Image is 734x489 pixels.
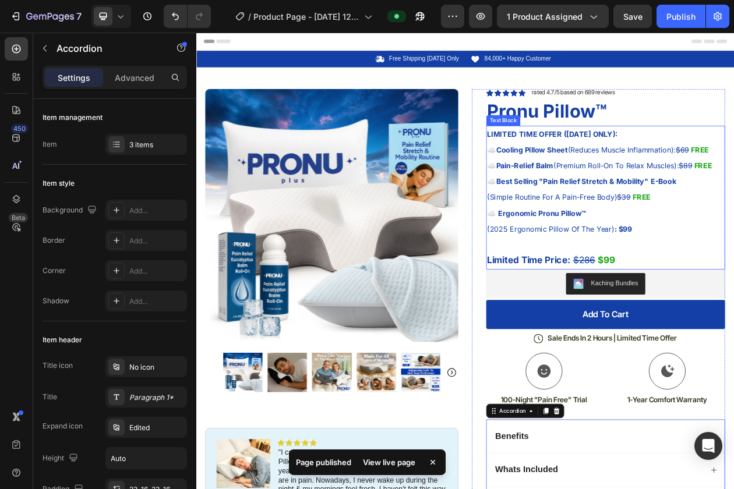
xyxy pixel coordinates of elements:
[76,9,82,23] p: 7
[43,392,57,402] div: Title
[129,236,184,246] div: Add...
[657,5,705,28] button: Publish
[43,451,80,466] div: Height
[196,33,734,489] iframe: Design area
[43,335,82,345] div: Item header
[43,203,99,218] div: Background
[43,265,66,276] div: Corner
[5,5,87,28] button: 7
[106,448,186,469] input: Auto
[436,73,544,83] p: rated 4.7/5 based on 689 reviews
[378,187,624,199] span: ☁️
[522,289,545,303] strong: $99
[393,229,507,240] strong: Ergonomic Pronu Pillow™
[390,187,588,199] strong: Best Selling "Pain Relief Stretch & Mobility"
[497,5,609,28] button: 1 product assigned
[378,208,567,219] span: (Simple Routine For A Pain-Free Body)
[57,41,156,55] p: Accordion
[129,296,184,307] div: Add...
[457,391,624,403] p: Sale Ends In 2 Hours | Limited Time Offer
[115,72,154,84] p: Advanced
[379,109,419,119] div: Text Block
[507,10,583,23] span: 1 product assigned
[129,423,184,433] div: Edited
[43,112,103,123] div: Item management
[647,167,671,179] strong: FREE
[129,140,184,150] div: 3 items
[627,167,645,179] s: $89
[296,456,351,468] p: Page published
[43,421,83,431] div: Expand icon
[325,435,339,449] button: Carousel Next Arrow
[129,392,184,403] div: Paragraph 1*
[129,205,184,216] div: Add...
[378,249,566,261] span: (2025 Ergonomic Pillow Of The Year)
[538,471,687,483] p: 1-Year Comfort Warranty
[623,12,643,22] span: Save
[356,454,422,470] div: View live page
[694,432,722,460] div: Open Intercom Messenger
[9,213,28,222] div: Beta
[490,289,518,303] s: $286
[378,229,390,240] strong: ☁️
[43,296,69,306] div: Shadow
[43,139,57,150] div: Item
[253,10,359,23] span: Product Page - [DATE] 12:14:32
[490,320,504,334] img: KachingBundles.png
[129,266,184,277] div: Add...
[643,147,666,158] strong: FREE
[164,5,211,28] div: Undo/Redo
[613,5,652,28] button: Save
[43,360,73,371] div: Title icon
[502,360,562,374] div: Add to cart
[481,313,584,341] button: Kaching Bundles
[623,147,641,158] s: $69
[377,86,687,119] h1: Pronu Pillow™
[544,249,566,261] strong: : $99
[43,235,65,246] div: Border
[378,471,527,483] p: 100-Night "Pain Free" Trial
[43,178,75,189] div: Item style
[390,167,464,179] strong: Pain-Relief Balm
[58,72,90,84] p: Settings
[390,147,483,158] strong: Cooling Pillow Sheet
[377,348,687,385] button: Add to cart
[666,10,696,23] div: Publish
[591,187,624,199] strong: E-Book
[11,124,28,133] div: 450
[378,126,548,138] strong: LIMITED TIME OFFER ([DATE] ONLY):
[378,147,643,158] span: ☁️ (Reduces Muscle Inflammation):
[378,167,647,179] span: ☁️ (Premium Roll-On To Relax Muscles):
[248,10,251,23] span: /
[378,289,486,303] strong: Limited Time Price:
[513,320,574,332] div: Kaching Bundles
[129,362,184,373] div: No icon
[567,208,591,219] strong: FREE
[547,208,564,219] s: $39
